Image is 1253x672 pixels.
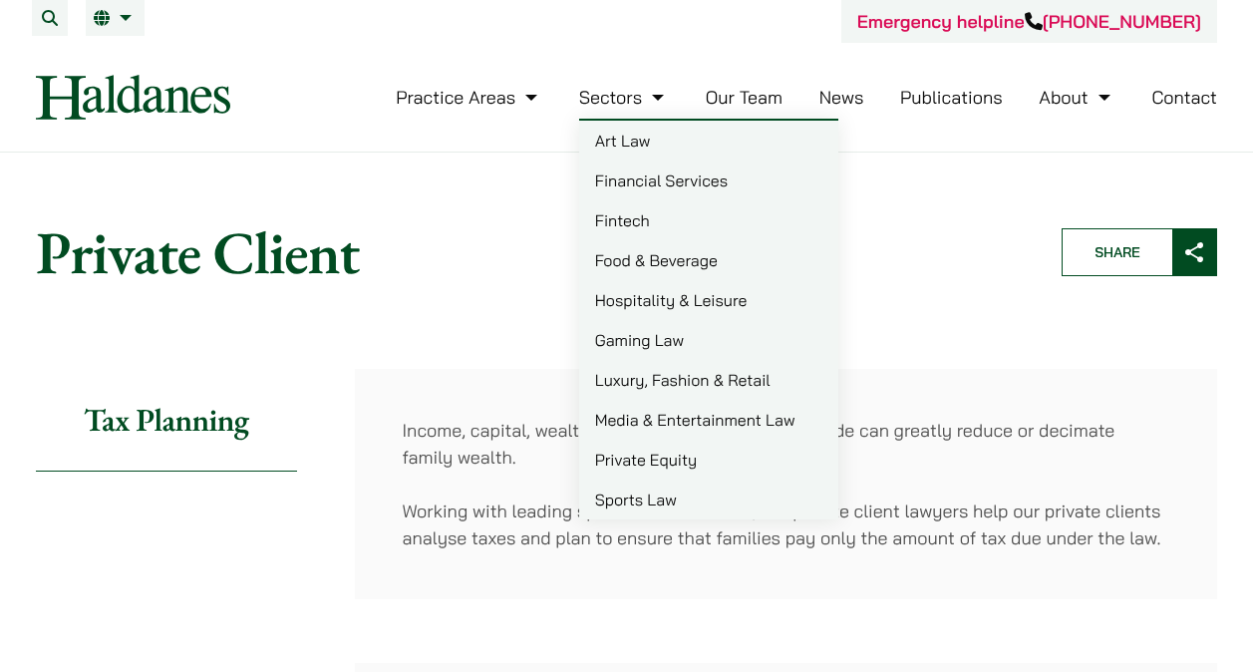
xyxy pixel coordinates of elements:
a: Hospitality & Leisure [579,280,838,320]
a: Media & Entertainment Law [579,400,838,440]
a: Publications [900,86,1003,109]
a: Our Team [706,86,783,109]
a: Sectors [579,86,669,109]
a: Emergency helpline[PHONE_NUMBER] [857,10,1201,33]
a: About [1039,86,1114,109]
a: Private Equity [579,440,838,480]
h2: Tax Planning [36,369,297,472]
a: Contact [1151,86,1217,109]
a: Practice Areas [396,86,542,109]
h1: Private Client [36,216,1028,288]
p: Working with leading specialists worldwide, our private client lawyers help our private clients a... [403,498,1169,551]
a: Luxury, Fashion & Retail [579,360,838,400]
a: Financial Services [579,161,838,200]
a: Art Law [579,121,838,161]
a: News [819,86,864,109]
img: Logo of Haldanes [36,75,230,120]
a: EN [94,10,137,26]
span: Share [1063,229,1172,275]
a: Sports Law [579,480,838,519]
a: Food & Beverage [579,240,838,280]
p: Income, capital, wealth, gift and estate taxes worldwide can greatly reduce or decimate family we... [403,417,1169,471]
a: Fintech [579,200,838,240]
a: Gaming Law [579,320,838,360]
button: Share [1062,228,1217,276]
